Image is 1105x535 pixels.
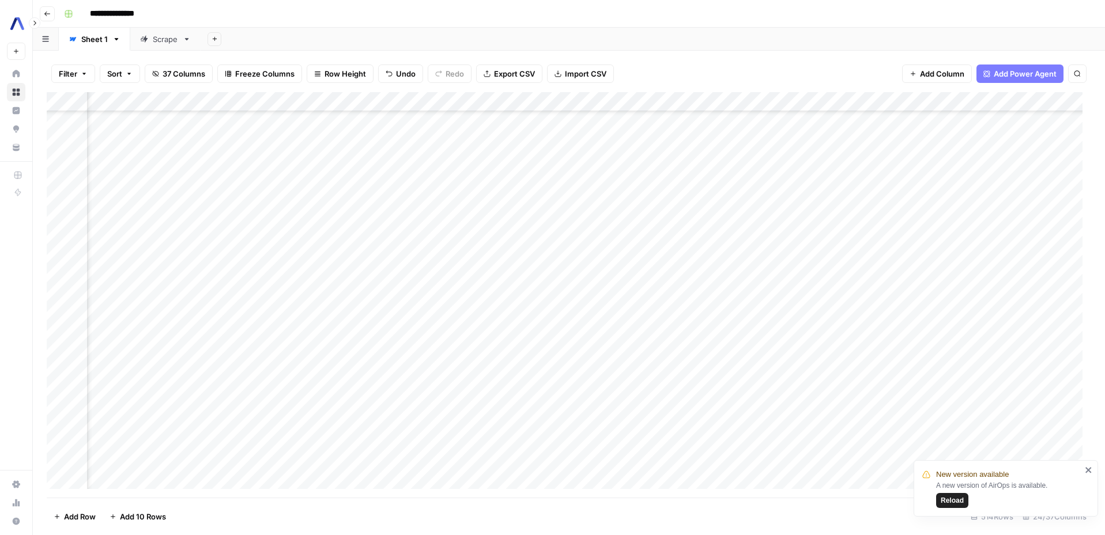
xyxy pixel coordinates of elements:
div: Sheet 1 [81,33,108,45]
div: 514 Rows [966,507,1018,526]
span: 37 Columns [163,68,205,79]
button: Workspace: AssemblyAI [7,9,25,38]
a: Opportunities [7,120,25,138]
button: Sort [100,64,140,83]
button: 37 Columns [145,64,213,83]
span: Undo [396,68,416,79]
a: Settings [7,475,25,494]
a: Insights [7,101,25,120]
a: Browse [7,83,25,101]
a: Scrape [130,28,201,51]
a: Sheet 1 [59,28,130,51]
button: Row Height [307,64,374,83]
span: Sort [107,68,122,79]
div: 24/37 Columns [1018,507,1091,526]
span: Add 10 Rows [120,511,166,522]
button: Add 10 Rows [103,507,173,526]
button: Freeze Columns [217,64,302,83]
div: A new version of AirOps is available. [936,480,1081,508]
span: Reload [941,495,964,506]
button: Import CSV [547,64,614,83]
button: Help + Support [7,512,25,530]
span: Add Power Agent [994,68,1057,79]
span: Export CSV [494,68,535,79]
span: New version available [936,469,1009,480]
a: Usage [7,494,25,512]
div: Scrape [153,33,178,45]
span: Add Row [64,511,96,522]
img: AssemblyAI Logo [7,13,28,34]
span: Import CSV [565,68,606,79]
span: Add Column [920,68,964,79]
button: Export CSV [476,64,542,83]
button: close [1085,465,1093,475]
button: Undo [378,64,423,83]
button: Add Power Agent [976,64,1063,83]
button: Add Column [902,64,972,83]
span: Redo [446,68,464,79]
a: Home [7,64,25,83]
span: Row Height [325,68,366,79]
span: Freeze Columns [235,68,295,79]
button: Filter [51,64,95,83]
button: Add Row [47,507,103,526]
button: Redo [428,64,472,83]
span: Filter [59,68,77,79]
a: Your Data [7,138,25,157]
button: Reload [936,493,968,508]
